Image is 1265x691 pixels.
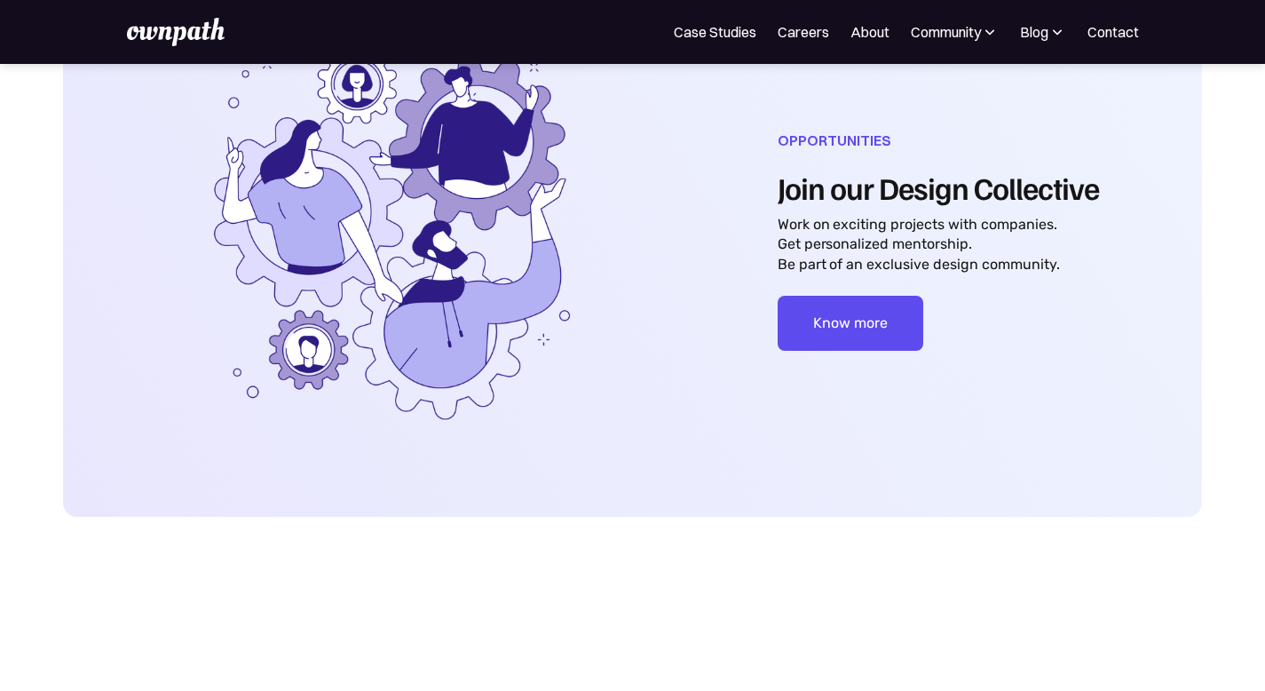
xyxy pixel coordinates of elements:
a: Contact [1087,21,1139,43]
div: Blog [1020,21,1066,43]
div: Work on exciting projects with companies. Get personalized mentorship. Be part of an exclusive de... [778,215,1060,274]
div: Community [911,21,981,43]
a: Case Studies [674,21,756,43]
div: Opportunities [778,130,1099,151]
a: Know more [778,296,923,351]
div: Community [911,21,999,43]
h2: Join our Design Collective [778,169,1099,206]
a: About [850,21,889,43]
a: Careers [778,21,829,43]
div: Blog [1020,21,1048,43]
